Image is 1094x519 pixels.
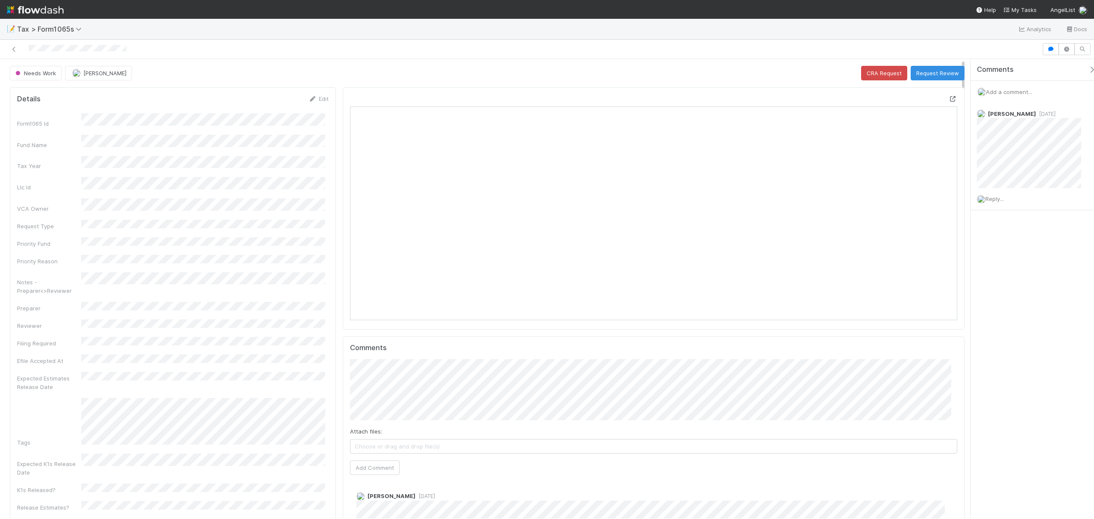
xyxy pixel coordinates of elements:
[17,339,81,348] div: Filing Required
[911,66,965,80] button: Request Review
[17,486,81,494] div: K1s Released?
[17,222,81,230] div: Request Type
[17,503,81,512] div: Release Estimates?
[65,66,132,80] button: [PERSON_NAME]
[356,492,365,501] img: avatar_37569647-1c78-4889-accf-88c08d42a236.png
[17,257,81,265] div: Priority Reason
[17,304,81,313] div: Preparer
[309,95,329,102] a: Edit
[350,344,957,352] h5: Comments
[350,460,400,475] button: Add Comment
[988,110,1036,117] span: [PERSON_NAME]
[861,66,907,80] button: CRA Request
[977,88,986,96] img: avatar_d45d11ee-0024-4901-936f-9df0a9cc3b4e.png
[985,195,1004,202] span: Reply...
[1079,6,1087,15] img: avatar_d45d11ee-0024-4901-936f-9df0a9cc3b4e.png
[17,162,81,170] div: Tax Year
[1065,24,1087,34] a: Docs
[17,141,81,149] div: Fund Name
[17,95,41,103] h5: Details
[977,195,985,203] img: avatar_d45d11ee-0024-4901-936f-9df0a9cc3b4e.png
[17,460,81,477] div: Expected K1s Release Date
[977,65,1014,74] span: Comments
[83,70,126,77] span: [PERSON_NAME]
[17,321,81,330] div: Reviewer
[17,25,86,33] span: Tax > Form1065s
[986,88,1032,95] span: Add a comment...
[17,278,81,295] div: Notes - Preparer<>Reviewer
[17,438,81,447] div: Tags
[350,439,957,453] span: Choose or drag and drop file(s)
[17,357,81,365] div: Efile Accepted At
[7,3,64,17] img: logo-inverted-e16ddd16eac7371096b0.svg
[17,239,81,248] div: Priority Fund
[350,427,382,436] label: Attach files:
[415,493,435,499] span: [DATE]
[1018,24,1052,34] a: Analytics
[976,6,996,14] div: Help
[1003,6,1037,14] a: My Tasks
[72,69,81,77] img: avatar_d45d11ee-0024-4901-936f-9df0a9cc3b4e.png
[1003,6,1037,13] span: My Tasks
[7,25,15,32] span: 📝
[368,492,415,499] span: [PERSON_NAME]
[17,204,81,213] div: VCA Owner
[17,183,81,192] div: Llc Id
[977,109,985,118] img: avatar_37569647-1c78-4889-accf-88c08d42a236.png
[1050,6,1075,13] span: AngelList
[17,374,81,391] div: Expected Estimates Release Date
[1036,111,1056,117] span: [DATE]
[17,119,81,128] div: Form1065 Id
